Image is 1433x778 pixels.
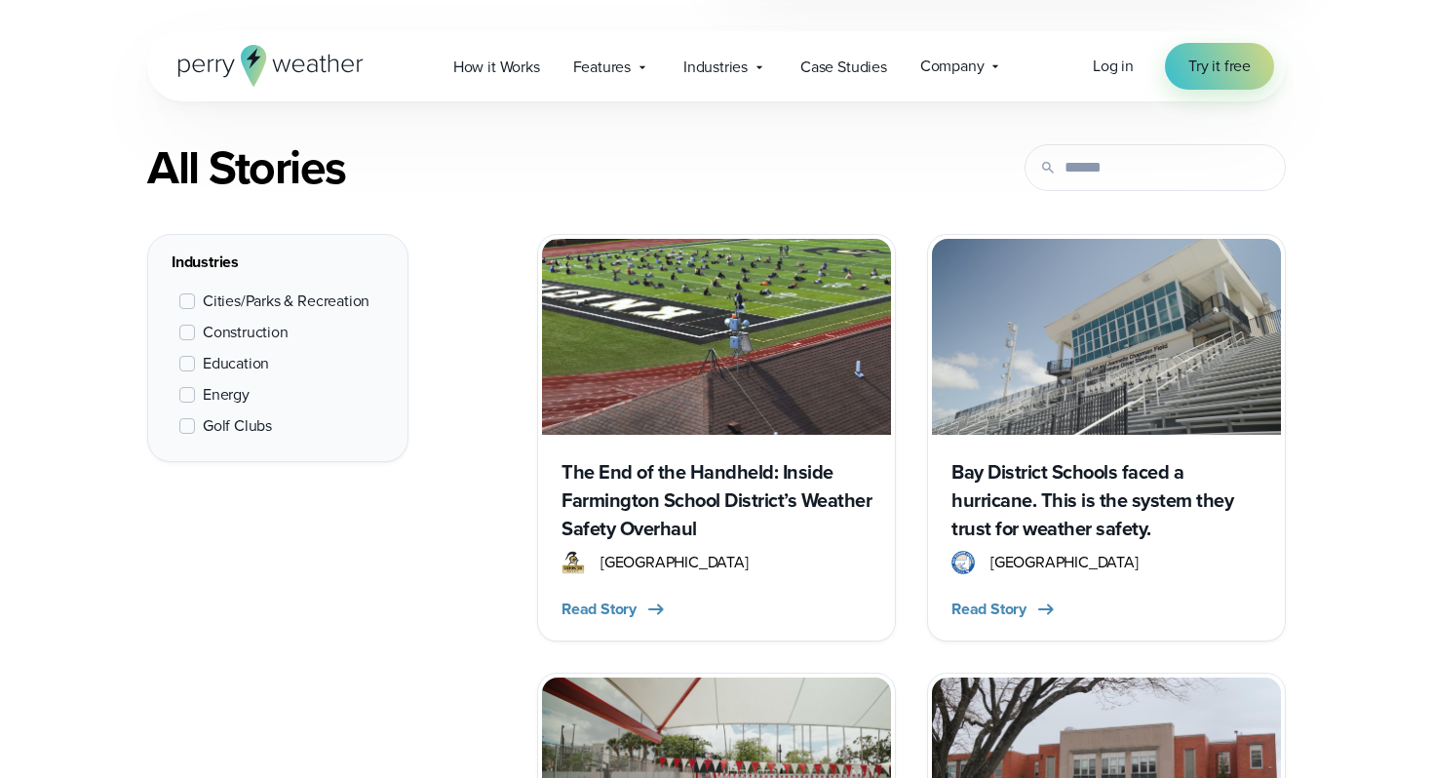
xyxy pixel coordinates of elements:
a: Log in [1093,55,1134,78]
img: Farmington R7 [562,551,585,574]
div: All Stories [147,140,896,195]
a: Bay District Schools faced a hurricane. This is the system they trust for weather safety. Bay Dis... [927,234,1286,642]
span: Read Story [951,598,1026,621]
a: Case Studies [784,47,904,87]
a: How it Works [437,47,557,87]
span: Log in [1093,55,1134,77]
h3: Bay District Schools faced a hurricane. This is the system they trust for weather safety. [951,458,1261,543]
span: Industries [683,56,748,79]
span: Features [573,56,631,79]
span: Case Studies [800,56,887,79]
a: Perry Weather monitoring The End of the Handheld: Inside Farmington School District’s Weather Saf... [537,234,896,642]
span: Golf Clubs [203,414,272,438]
span: Try it free [1188,55,1251,78]
span: [GEOGRAPHIC_DATA] [990,551,1139,574]
h3: The End of the Handheld: Inside Farmington School District’s Weather Safety Overhaul [562,458,871,543]
button: Read Story [562,598,668,621]
span: Company [920,55,985,78]
span: Energy [203,383,250,407]
a: Try it free [1165,43,1274,90]
img: Perry Weather monitoring [542,239,891,435]
button: Read Story [951,598,1058,621]
div: Industries [172,251,384,274]
span: Construction [203,321,289,344]
span: Read Story [562,598,637,621]
span: Cities/Parks & Recreation [203,290,369,313]
img: Bay District Schools Logo [951,551,975,574]
span: Education [203,352,269,375]
span: [GEOGRAPHIC_DATA] [600,551,749,574]
span: How it Works [453,56,540,79]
